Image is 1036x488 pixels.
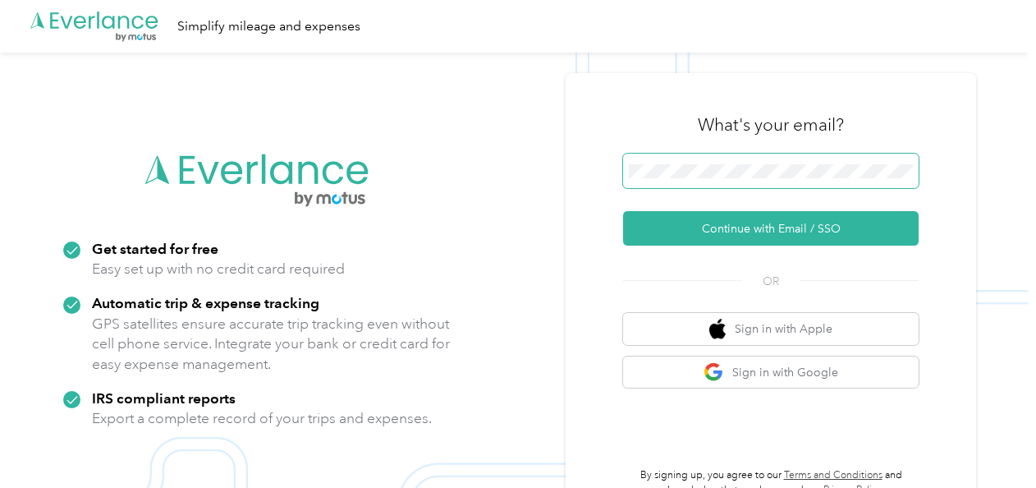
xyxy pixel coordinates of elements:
[623,357,919,389] button: google logoSign in with Google
[623,313,919,345] button: apple logoSign in with Apple
[92,294,319,311] strong: Automatic trip & expense tracking
[623,211,919,246] button: Continue with Email / SSO
[92,314,451,375] p: GPS satellites ensure accurate trip tracking even without cell phone service. Integrate your bank...
[92,408,432,429] p: Export a complete record of your trips and expenses.
[742,273,800,290] span: OR
[784,469,882,481] a: Terms and Conditions
[92,259,345,279] p: Easy set up with no credit card required
[92,389,236,407] strong: IRS compliant reports
[177,16,360,37] div: Simplify mileage and expenses
[698,113,844,136] h3: What's your email?
[92,240,218,257] strong: Get started for free
[709,319,726,339] img: apple logo
[704,362,724,383] img: google logo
